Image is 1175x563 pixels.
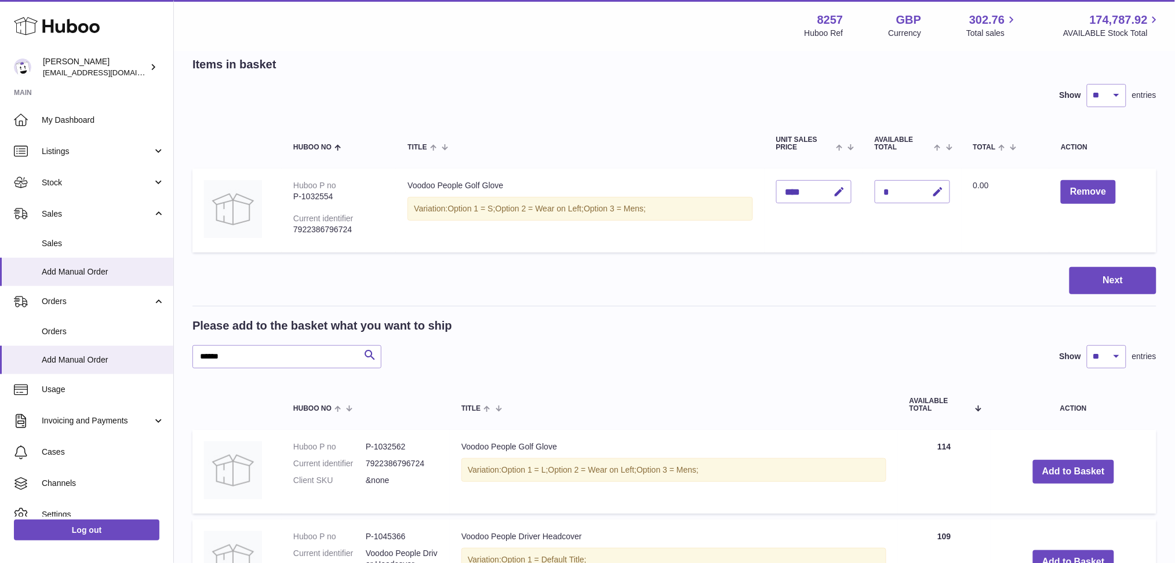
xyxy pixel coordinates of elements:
span: Option 3 = Mens; [636,465,699,474]
span: Option 1 = L; [501,465,548,474]
span: Title [408,144,427,151]
a: Log out [14,520,159,540]
td: Voodoo People Golf Glove [450,430,898,514]
h2: Items in basket [192,57,277,72]
span: Sales [42,238,165,249]
span: Invoicing and Payments [42,415,152,426]
div: Currency [889,28,922,39]
span: Total [973,144,996,151]
span: Orders [42,326,165,337]
span: AVAILABLE Total [910,397,969,412]
label: Show [1060,351,1081,362]
span: Title [461,405,481,412]
span: Cases [42,447,165,458]
strong: GBP [896,12,921,28]
span: Usage [42,384,165,395]
div: Variation: [461,458,886,482]
a: 302.76 Total sales [966,12,1018,39]
img: Voodoo People Golf Glove [204,441,262,499]
span: Option 3 = Mens; [584,204,646,213]
div: Current identifier [293,214,354,223]
h2: Please add to the basket what you want to ship [192,318,452,334]
div: 7922386796724 [293,224,384,235]
div: Huboo P no [293,181,336,190]
td: Voodoo People Golf Glove [396,169,764,253]
span: Total sales [966,28,1018,39]
th: Action [991,386,1156,424]
a: 174,787.92 AVAILABLE Stock Total [1063,12,1161,39]
button: Remove [1061,180,1115,204]
span: Huboo no [293,405,332,412]
dd: &none [366,475,438,486]
span: Unit Sales Price [776,136,834,151]
span: AVAILABLE Stock Total [1063,28,1161,39]
span: Add Manual Order [42,266,165,277]
span: entries [1132,90,1156,101]
span: 0.00 [973,181,989,190]
span: Huboo no [293,144,332,151]
span: [EMAIL_ADDRESS][DOMAIN_NAME] [43,68,170,77]
img: don@skinsgolf.com [14,59,31,76]
span: 302.76 [969,12,1005,28]
div: [PERSON_NAME] [43,56,147,78]
span: Option 2 = Wear on Left; [496,204,584,213]
span: Option 2 = Wear on Left; [548,465,637,474]
label: Show [1060,90,1081,101]
dt: Client SKU [293,475,366,486]
dt: Huboo P no [293,441,366,452]
span: Stock [42,177,152,188]
span: Option 1 = S; [448,204,495,213]
dt: Current identifier [293,458,366,469]
dd: P-1032562 [366,441,438,452]
img: Voodoo People Golf Glove [204,180,262,238]
span: entries [1132,351,1156,362]
span: Add Manual Order [42,354,165,365]
strong: 8257 [817,12,843,28]
div: Action [1061,144,1145,151]
span: 174,787.92 [1090,12,1148,28]
span: Sales [42,209,152,220]
dd: P-1045366 [366,531,438,542]
div: P-1032554 [293,191,384,202]
dd: 7922386796724 [366,458,438,469]
span: AVAILABLE Total [875,136,932,151]
button: Add to Basket [1033,460,1114,484]
td: 114 [898,430,991,514]
dt: Huboo P no [293,531,366,542]
span: Channels [42,478,165,489]
span: Orders [42,296,152,307]
div: Variation: [408,197,752,221]
span: My Dashboard [42,115,165,126]
span: Settings [42,509,165,520]
span: Listings [42,146,152,157]
button: Next [1069,267,1156,294]
div: Huboo Ref [805,28,843,39]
